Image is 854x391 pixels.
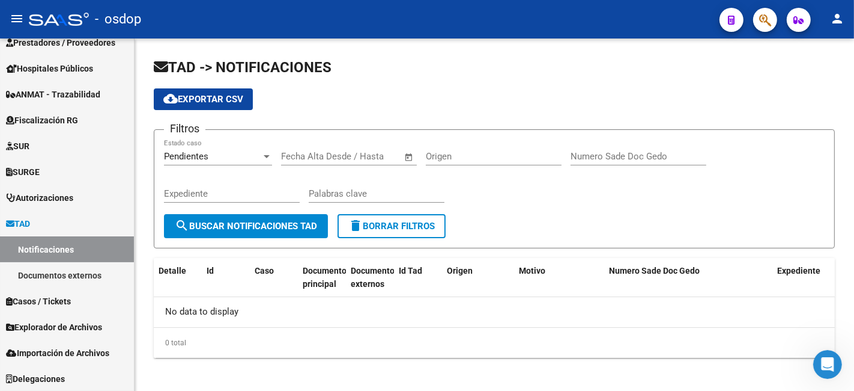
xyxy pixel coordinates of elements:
[6,346,109,360] span: Importación de Archivos
[163,94,243,105] span: Exportar CSV
[6,217,30,230] span: TAD
[207,266,214,276] span: Id
[442,258,514,298] datatable-header-cell: Origen
[298,258,346,298] datatable-header-cell: Documento principal
[163,91,178,106] mat-icon: cloud_download
[6,295,71,308] span: Casos / Tickets
[250,258,298,298] datatable-header-cell: Caso
[175,218,189,233] mat-icon: search
[154,328,835,358] div: 0 total
[604,258,772,298] datatable-header-cell: Numero Sade Doc Gedo
[6,114,78,127] span: Fiscalización RG
[154,258,202,298] datatable-header-cell: Detalle
[346,258,394,298] datatable-header-cell: Documentos externos
[830,11,844,26] mat-icon: person
[514,258,604,298] datatable-header-cell: Motivo
[338,214,446,238] button: Borrar Filtros
[519,266,545,276] span: Motivo
[348,221,435,232] span: Borrar Filtros
[813,350,842,379] iframe: Intercom live chat
[777,266,820,276] span: Expediente
[95,6,141,32] span: - osdop
[164,120,205,137] h3: Filtros
[303,266,347,289] span: Documento principal
[394,258,442,298] datatable-header-cell: Id Tad
[202,258,250,298] datatable-header-cell: Id
[6,191,73,205] span: Autorizaciones
[175,221,317,232] span: Buscar Notificaciones TAD
[402,150,416,164] button: Open calendar
[6,88,100,101] span: ANMAT - Trazabilidad
[351,266,399,289] span: Documentos externos
[10,11,24,26] mat-icon: menu
[447,266,473,276] span: Origen
[154,59,332,76] span: TAD -> NOTIFICACIONES
[609,266,700,276] span: Numero Sade Doc Gedo
[348,218,363,233] mat-icon: delete
[6,36,115,49] span: Prestadores / Proveedores
[154,88,253,110] button: Exportar CSV
[6,321,102,334] span: Explorador de Archivos
[6,372,65,386] span: Delegaciones
[281,151,330,162] input: Fecha inicio
[154,297,835,327] div: No data to display
[164,151,208,162] span: Pendientes
[159,266,186,276] span: Detalle
[6,140,29,153] span: SUR
[164,214,328,238] button: Buscar Notificaciones TAD
[341,151,399,162] input: Fecha fin
[6,165,40,179] span: SURGE
[399,266,422,276] span: Id Tad
[255,266,274,276] span: Caso
[6,62,93,75] span: Hospitales Públicos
